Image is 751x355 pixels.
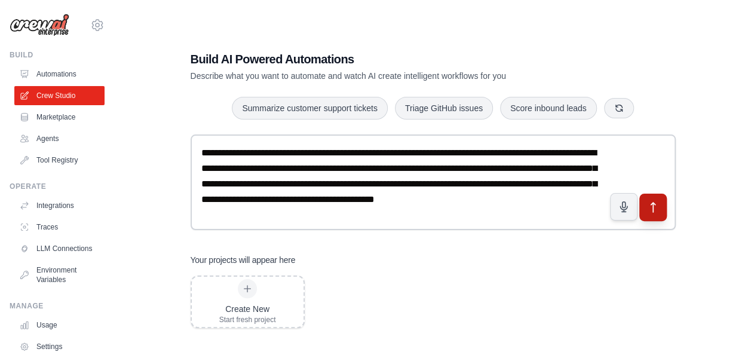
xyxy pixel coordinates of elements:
div: Manage [10,301,105,311]
h3: Your projects will appear here [191,254,296,266]
div: Start fresh project [219,315,276,325]
a: Crew Studio [14,86,105,105]
button: Triage GitHub issues [395,97,493,120]
a: Traces [14,218,105,237]
div: Create New [219,303,276,315]
a: Tool Registry [14,151,105,170]
img: Logo [10,14,69,36]
a: Environment Variables [14,261,105,289]
a: Automations [14,65,105,84]
div: Operate [10,182,105,191]
button: Score inbound leads [500,97,597,120]
a: Marketplace [14,108,105,127]
a: Integrations [14,196,105,215]
a: Usage [14,316,105,335]
button: Get new suggestions [604,98,634,118]
button: Summarize customer support tickets [232,97,387,120]
iframe: Chat Widget [691,298,751,355]
h1: Build AI Powered Automations [191,51,592,68]
a: LLM Connections [14,239,105,258]
p: Describe what you want to automate and watch AI create intelligent workflows for you [191,70,592,82]
a: Agents [14,129,105,148]
div: Build [10,50,105,60]
button: Click to speak your automation idea [610,193,637,221]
